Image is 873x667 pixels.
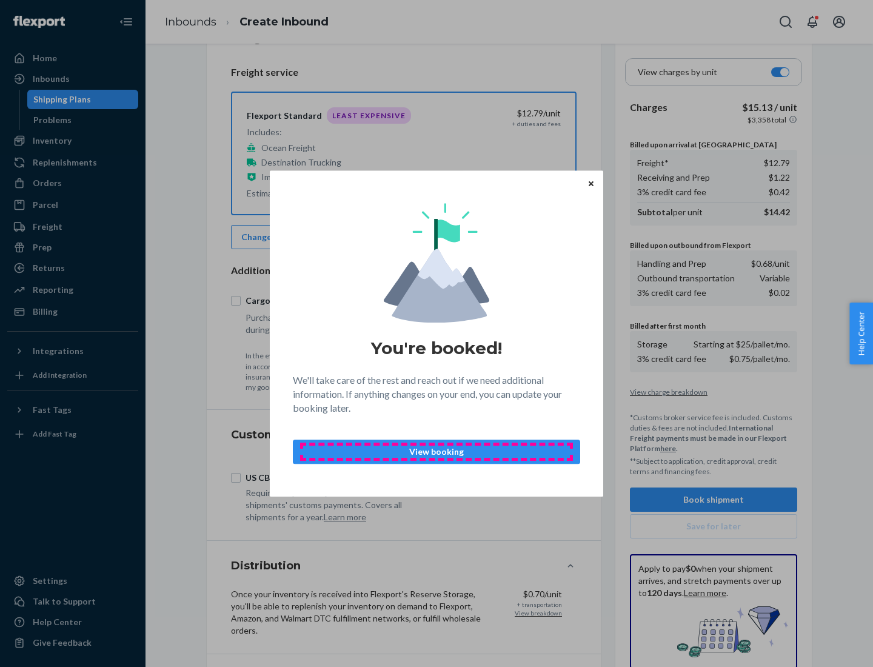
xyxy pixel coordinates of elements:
p: We'll take care of the rest and reach out if we need additional information. If anything changes ... [293,374,580,415]
img: svg+xml,%3Csvg%20viewBox%3D%220%200%20174%20197%22%20fill%3D%22none%22%20xmlns%3D%22http%3A%2F%2F... [384,203,489,323]
button: Close [585,176,597,190]
p: View booking [303,446,570,458]
button: View booking [293,440,580,464]
h1: You're booked! [371,337,502,359]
